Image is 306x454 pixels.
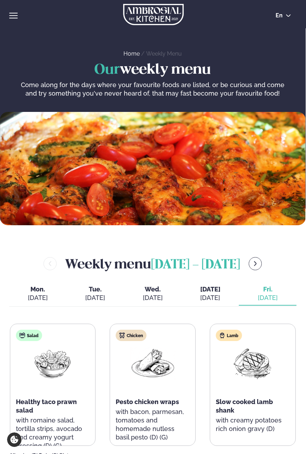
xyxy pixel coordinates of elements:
[130,347,175,380] img: Wraps.png
[187,285,233,294] span: [DATE]
[244,285,290,294] span: Fri.
[151,259,240,271] span: [DATE] - [DATE]
[244,294,290,302] div: [DATE]
[130,285,176,294] span: Wed.
[44,257,57,270] button: menu-btn-left
[15,285,61,294] span: Mon.
[187,294,233,302] div: [DATE]
[16,416,90,450] p: with romaine salad, tortilla strips, avocado and creamy yogurt dressing (D) (G)
[94,63,120,77] span: Our
[116,408,190,442] p: with bacon, parmesan, tomatoes and homemade nutless basil pesto (D) (G)
[141,50,146,57] span: /
[249,257,262,270] button: menu-btn-right
[146,50,182,57] a: Weekly Menu
[14,62,291,78] h1: weekly menu
[67,282,124,306] button: Tue. [DATE]
[270,13,297,18] button: en
[216,416,290,433] p: with creamy potatoes rich onion gravy (D)
[16,330,42,341] div: Salad
[123,50,140,57] a: Home
[9,11,18,20] button: hamburger
[7,432,22,447] a: Cookie settings
[216,330,242,341] div: Lamb
[130,294,176,302] div: [DATE]
[239,282,296,306] button: Fri. [DATE]
[116,330,146,341] div: Chicken
[219,333,225,338] img: Lamb.svg
[216,398,273,414] span: Slow cooked lamb shank
[181,282,239,306] button: [DATE] [DATE]
[65,254,240,274] h2: Weekly menu
[72,285,118,294] span: Tue.
[19,81,287,98] p: Come along for the days where your favourite foods are listed, or be curious and come and try som...
[16,398,77,414] span: Healthy taco prawn salad
[276,13,283,18] span: en
[116,398,179,405] span: Pesto chicken wraps
[119,333,125,338] img: chicken.svg
[30,347,75,380] img: Salad.png
[230,347,275,380] img: Beef-Meat.png
[124,282,181,306] button: Wed. [DATE]
[123,4,184,25] img: logo
[19,333,25,338] img: salad.svg
[9,282,67,306] button: Mon. [DATE]
[15,294,61,302] div: [DATE]
[72,294,118,302] div: [DATE]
